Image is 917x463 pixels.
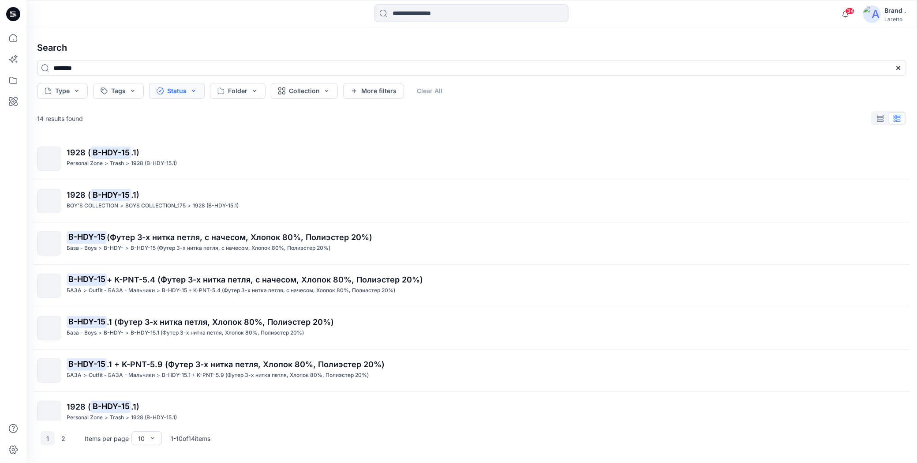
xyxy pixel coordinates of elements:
p: B-HDY-15 (Футер 3-х нитка петля, с начесом, Хлопок 80%, Полиэстер 20%) [131,244,330,253]
a: B-HDY-15.1 (Футер 3-х нитка петля, Хлопок 80%, Полиэстер 20%)База - Boys>B-HDY->B-HDY-15.1 (Футер... [32,311,912,346]
a: B-HDY-15+ K-PNT-5.4 (Футер 3-х нитка петля, с начесом, Хлопок 80%, Полиэстер 20%)БАЗА>Outfit - БА... [32,268,912,303]
p: 1928 (B-HDY-15.1) [131,413,177,422]
p: > [157,286,160,295]
span: .1) [131,402,139,411]
a: B-HDY-15(Футер 3-х нитка петля, с начесом, Хлопок 80%, Полиэстер 20%)База - Boys>B-HDY->B-HDY-15 ... [32,226,912,261]
a: 1928 (B-HDY-15.1)Personal Zone>Trash>1928 (B-HDY-15.1) [32,395,912,430]
p: > [98,328,102,338]
button: Folder [210,83,266,99]
mark: B-HDY-15 [67,358,107,370]
span: 1928 ( [67,148,91,157]
p: B-HDY-15.1 (Футер 3-х нитка петля, Хлопок 80%, Полиэстер 20%) [131,328,304,338]
p: 1928 (B-HDY-15.1) [193,201,239,211]
p: > [83,371,87,380]
p: > [98,244,102,253]
a: 1928 (B-HDY-15.1)BOY'S COLLECTION>BOYS COLLECTION_175>1928 (B-HDY-15.1) [32,184,912,218]
span: .1) [131,190,139,200]
span: 34 [845,8,855,15]
p: БАЗА [67,371,82,380]
button: Tags [93,83,144,99]
img: avatar [863,5,881,23]
p: > [120,201,124,211]
p: > [126,413,129,422]
p: 14 results found [37,114,83,123]
p: > [125,244,129,253]
p: > [105,159,108,168]
p: База - Boys [67,244,97,253]
span: 1928 ( [67,402,91,411]
mark: B-HDY-15 [67,316,107,328]
span: 1928 ( [67,190,91,200]
button: 1 [41,431,55,445]
mark: B-HDY-15 [67,273,107,286]
p: > [187,201,191,211]
h4: Search [30,35,913,60]
p: БАЗА [67,286,82,295]
p: > [126,159,129,168]
button: 2 [56,431,71,445]
p: > [83,286,87,295]
span: + K-PNT-5.4 (Футер 3-х нитка петля, с начесом, Хлопок 80%, Полиэстер 20%) [107,275,423,284]
button: Collection [271,83,338,99]
p: > [105,413,108,422]
span: .1) [131,148,139,157]
p: Personal Zone [67,159,103,168]
p: B-HDY- [104,328,124,338]
p: B-HDY-15 + K-PNT-5.4 (Футер 3-х нитка петля, с начесом, Хлопок 80%, Полиэстер 20%) [162,286,395,295]
a: B-HDY-15.1 + K-PNT-5.9 (Футер 3-х нитка петля, Хлопок 80%, Полиэстер 20%)БАЗА>Outfit - БАЗА - Мал... [32,353,912,388]
span: .1 (Футер 3-х нитка петля, Хлопок 80%, Полиэстер 20%) [107,317,334,327]
p: > [125,328,129,338]
p: Outfit - БАЗА - Мальчики [89,371,155,380]
mark: B-HDY-15 [91,400,131,413]
button: Type [37,83,88,99]
p: 1928 (B-HDY-15.1) [131,159,177,168]
div: Brand . [884,5,906,16]
p: > [157,371,160,380]
button: More filters [343,83,404,99]
p: B-HDY- [104,244,124,253]
mark: B-HDY-15 [91,146,131,158]
p: Trash [110,413,124,422]
span: .1 + K-PNT-5.9 (Футер 3-х нитка петля, Хлопок 80%, Полиэстер 20%) [107,360,385,369]
p: Trash [110,159,124,168]
p: Outfit - БАЗА - Мальчики [89,286,155,295]
p: BOYS COLLECTION_175 [125,201,186,211]
div: Laretto [884,16,906,23]
mark: B-HDY-15 [91,188,131,201]
p: Personal Zone [67,413,103,422]
button: Status [149,83,205,99]
mark: B-HDY-15 [67,231,107,243]
div: 10 [138,434,145,443]
p: B-HDY-15.1 + K-PNT-5.9 (Футер 3-х нитка петля, Хлопок 80%, Полиэстер 20%) [162,371,369,380]
p: BOY'S COLLECTION [67,201,118,211]
span: (Футер 3-х нитка петля, с начесом, Хлопок 80%, Полиэстер 20%) [107,233,372,242]
p: База - Boys [67,328,97,338]
p: 1 - 10 of 14 items [171,434,210,443]
p: Items per page [85,434,129,443]
a: 1928 (B-HDY-15.1)Personal Zone>Trash>1928 (B-HDY-15.1) [32,141,912,176]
